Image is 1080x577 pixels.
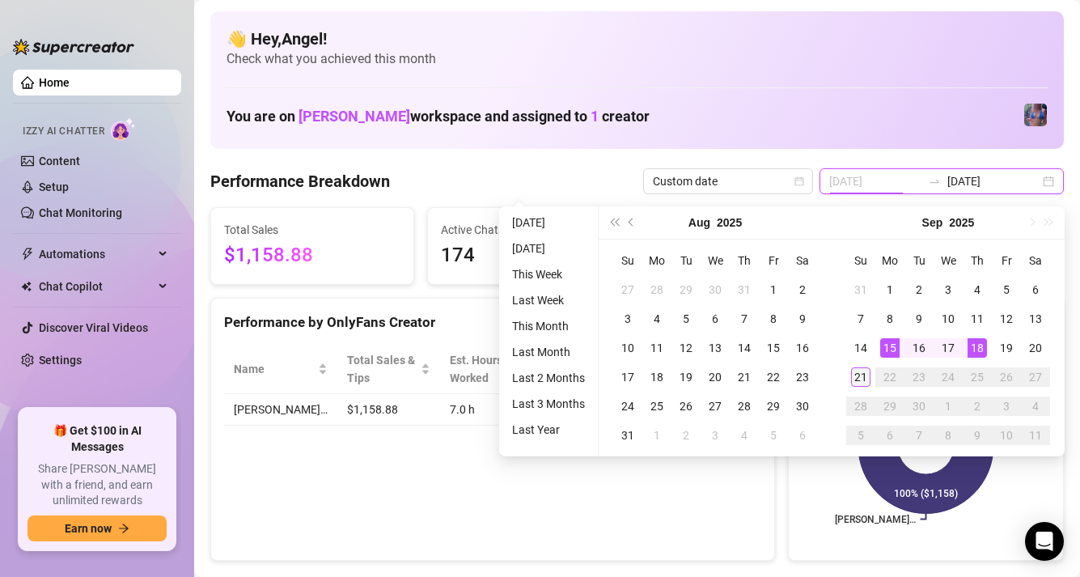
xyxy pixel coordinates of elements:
[735,280,754,299] div: 31
[851,397,870,416] div: 28
[963,421,992,450] td: 2025-10-09
[39,241,154,267] span: Automations
[764,397,783,416] div: 29
[618,426,637,445] div: 31
[880,426,900,445] div: 6
[909,309,929,329] div: 9
[880,280,900,299] div: 1
[613,392,642,421] td: 2025-08-24
[210,170,390,193] h4: Performance Breakdown
[21,281,32,292] img: Chat Copilot
[909,338,929,358] div: 16
[705,280,725,299] div: 30
[904,421,934,450] td: 2025-10-07
[676,367,696,387] div: 19
[764,309,783,329] div: 8
[759,363,788,392] td: 2025-08-22
[764,338,783,358] div: 15
[676,280,696,299] div: 29
[764,426,783,445] div: 5
[613,421,642,450] td: 2025-08-31
[938,367,958,387] div: 24
[642,275,671,304] td: 2025-07-28
[928,175,941,188] span: swap-right
[705,338,725,358] div: 13
[1026,338,1045,358] div: 20
[613,363,642,392] td: 2025-08-17
[875,333,904,363] td: 2025-09-15
[28,423,167,455] span: 🎁 Get $100 in AI Messages
[1025,522,1064,561] div: Open Intercom Messenger
[28,461,167,509] span: Share [PERSON_NAME] with a friend, and earn unlimited rewards
[875,246,904,275] th: Mo
[671,333,701,363] td: 2025-08-12
[1021,275,1050,304] td: 2025-09-06
[947,172,1040,190] input: End date
[224,345,337,394] th: Name
[764,367,783,387] div: 22
[909,367,929,387] div: 23
[759,304,788,333] td: 2025-08-08
[28,515,167,541] button: Earn nowarrow-right
[701,304,730,333] td: 2025-08-06
[337,394,440,426] td: $1,158.88
[880,367,900,387] div: 22
[39,274,154,299] span: Chat Copilot
[968,309,987,329] div: 11
[938,309,958,329] div: 10
[963,275,992,304] td: 2025-09-04
[788,275,817,304] td: 2025-08-02
[788,246,817,275] th: Sa
[506,239,591,258] li: [DATE]
[851,338,870,358] div: 14
[992,421,1021,450] td: 2025-10-10
[963,363,992,392] td: 2025-09-25
[793,338,812,358] div: 16
[671,304,701,333] td: 2025-08-05
[880,338,900,358] div: 15
[647,309,667,329] div: 4
[846,333,875,363] td: 2025-09-14
[653,169,803,193] span: Custom date
[846,363,875,392] td: 2025-09-21
[934,275,963,304] td: 2025-09-03
[613,333,642,363] td: 2025-08-10
[39,76,70,89] a: Home
[299,108,410,125] span: [PERSON_NAME]
[441,221,617,239] span: Active Chats
[647,338,667,358] div: 11
[997,280,1016,299] div: 5
[1026,309,1045,329] div: 13
[997,338,1016,358] div: 19
[1021,421,1050,450] td: 2025-10-11
[963,304,992,333] td: 2025-09-11
[846,246,875,275] th: Su
[671,246,701,275] th: Tu
[1026,280,1045,299] div: 6
[647,367,667,387] div: 18
[735,367,754,387] div: 21
[676,338,696,358] div: 12
[224,240,400,271] span: $1,158.88
[506,342,591,362] li: Last Month
[506,291,591,310] li: Last Week
[1021,363,1050,392] td: 2025-09-27
[880,397,900,416] div: 29
[605,206,623,239] button: Last year (Control + left)
[730,363,759,392] td: 2025-08-21
[759,392,788,421] td: 2025-08-29
[591,108,599,125] span: 1
[904,392,934,421] td: 2025-09-30
[949,206,974,239] button: Choose a year
[968,397,987,416] div: 2
[111,117,136,141] img: AI Chatter
[904,304,934,333] td: 2025-09-09
[904,333,934,363] td: 2025-09-16
[39,206,122,219] a: Chat Monitoring
[623,206,641,239] button: Previous month (PageUp)
[1021,392,1050,421] td: 2025-10-04
[934,246,963,275] th: We
[968,338,987,358] div: 18
[642,333,671,363] td: 2025-08-11
[759,421,788,450] td: 2025-09-05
